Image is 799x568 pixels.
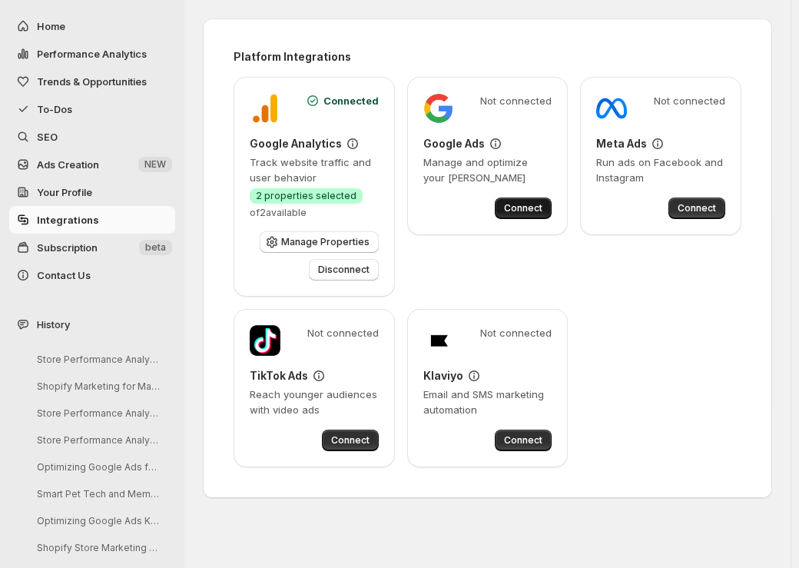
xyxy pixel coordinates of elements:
span: Connect [504,434,542,447]
h3: Google Ads [423,136,485,151]
p: Manage and optimize your [PERSON_NAME] [423,154,552,185]
button: Store Performance Analysis and Recommendations [25,347,171,371]
span: Trends & Opportunities [37,75,147,88]
span: Not connected [480,93,552,108]
span: Connect [678,202,716,214]
span: To-Dos [37,103,72,115]
span: Connect [504,202,542,214]
span: of 2 available [250,207,307,219]
span: Home [37,20,65,32]
a: Integrations [9,206,175,234]
button: Connect [668,198,725,219]
span: NEW [144,158,166,171]
button: Shopify Marketing for MareFolk Store [25,374,171,398]
button: Home [9,12,175,40]
a: SEO [9,123,175,151]
button: To-Dos [9,95,175,123]
button: Smart Pet Tech and Meme Tees [25,482,171,506]
p: Email and SMS marketing automation [423,387,552,417]
span: Not connected [654,93,725,108]
span: Ads Creation [37,158,99,171]
span: SEO [37,131,58,143]
a: Your Profile [9,178,175,206]
button: Store Performance Analysis and Recommendations [25,428,171,452]
span: Integrations [37,214,99,226]
button: Store Performance Analysis and Suggestions [25,401,171,425]
img: Meta Ads logo [596,93,627,124]
h3: Google Analytics [250,136,342,151]
span: Contact Us [37,269,91,281]
button: Trends & Opportunities [9,68,175,95]
span: Subscription [37,241,98,254]
button: Performance Analytics [9,40,175,68]
button: Optimizing Google Ads Keywords Strategy [25,509,171,533]
button: Ads Creation [9,151,175,178]
span: Disconnect [318,264,370,276]
button: Connect [495,198,552,219]
span: Performance Analytics [37,48,147,60]
span: Not connected [307,325,379,340]
img: Google Ads logo [423,93,454,124]
button: Contact Us [9,261,175,289]
h3: Meta Ads [596,136,647,151]
button: Disconnect [309,259,379,281]
button: Connect [322,430,379,451]
span: beta [145,241,166,254]
button: Subscription [9,234,175,261]
img: TikTok Ads logo [250,325,280,356]
p: Run ads on Facebook and Instagram [596,154,725,185]
button: Optimizing Google Ads for Better ROI [25,455,171,479]
button: Manage Properties [260,231,379,253]
img: Klaviyo logo [423,325,454,356]
img: Google Analytics logo [250,93,280,124]
h2: Platform Integrations [234,49,741,65]
span: History [37,317,70,332]
button: Connect [495,430,552,451]
button: Shopify Store Marketing Analysis and Strategy [25,536,171,560]
span: Not connected [480,325,552,340]
span: Connect [331,434,370,447]
span: Manage Properties [281,236,370,248]
p: Track website traffic and user behavior [250,154,379,185]
h3: Klaviyo [423,368,463,384]
span: Connected [323,93,379,108]
span: 2 properties selected [256,190,356,202]
h3: TikTok Ads [250,368,308,384]
span: Your Profile [37,186,92,198]
p: Reach younger audiences with video ads [250,387,379,417]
